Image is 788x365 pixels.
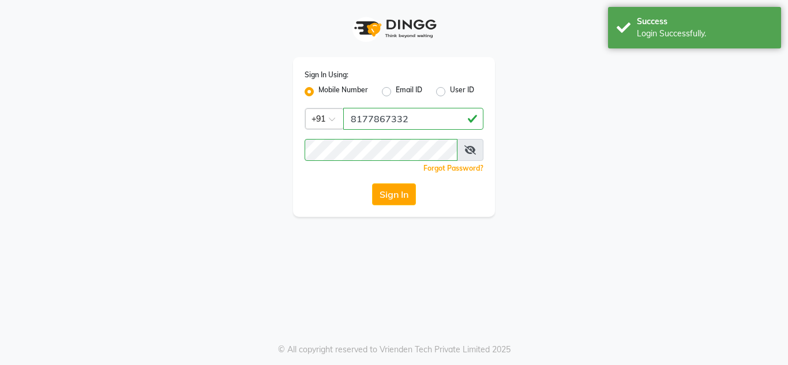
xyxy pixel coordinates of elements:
label: Email ID [396,85,422,99]
label: User ID [450,85,474,99]
div: Login Successfully. [637,28,772,40]
div: Success [637,16,772,28]
input: Username [305,139,457,161]
label: Sign In Using: [305,70,348,80]
button: Sign In [372,183,416,205]
img: logo1.svg [348,12,440,46]
a: Forgot Password? [423,164,483,172]
label: Mobile Number [318,85,368,99]
input: Username [343,108,483,130]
